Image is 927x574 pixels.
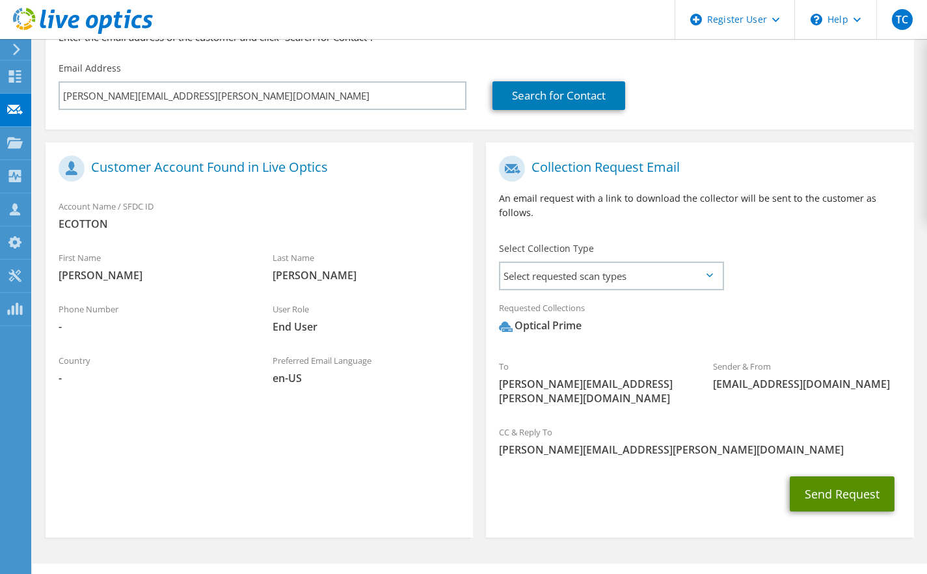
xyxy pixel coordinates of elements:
span: TC [892,9,913,30]
a: Search for Contact [492,81,625,110]
div: To [486,353,700,412]
span: Select requested scan types [500,263,721,289]
span: [PERSON_NAME][EMAIL_ADDRESS][PERSON_NAME][DOMAIN_NAME] [499,443,900,457]
span: End User [273,320,461,334]
div: Account Name / SFDC ID [46,193,473,238]
div: Last Name [260,244,474,289]
span: ECOTTON [59,217,460,231]
span: [PERSON_NAME] [273,268,461,282]
div: Sender & From [700,353,914,398]
span: - [59,371,247,385]
label: Email Address [59,62,121,75]
button: Send Request [790,476,894,512]
p: An email request with a link to download the collector will be sent to the customer as follows. [499,191,900,220]
div: Preferred Email Language [260,347,474,392]
label: Select Collection Type [499,242,594,255]
svg: \n [811,14,822,25]
span: [EMAIL_ADDRESS][DOMAIN_NAME] [713,377,901,391]
span: [PERSON_NAME][EMAIL_ADDRESS][PERSON_NAME][DOMAIN_NAME] [499,377,687,405]
div: User Role [260,295,474,340]
span: - [59,320,247,334]
div: First Name [46,244,260,289]
span: [PERSON_NAME] [59,268,247,282]
div: Requested Collections [486,294,913,346]
div: CC & Reply To [486,418,913,463]
div: Country [46,347,260,392]
h1: Collection Request Email [499,156,894,182]
div: Phone Number [46,295,260,340]
span: en-US [273,371,461,385]
div: Optical Prime [499,318,582,333]
h1: Customer Account Found in Live Optics [59,156,453,182]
